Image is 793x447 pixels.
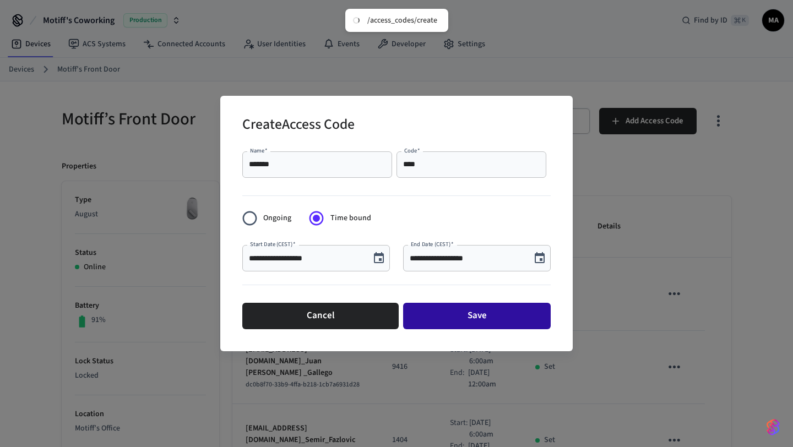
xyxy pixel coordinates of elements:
[411,240,453,248] label: End Date (CEST)
[403,303,551,329] button: Save
[250,240,296,248] label: Start Date (CEST)
[404,146,420,155] label: Code
[330,212,371,224] span: Time bound
[242,303,399,329] button: Cancel
[263,212,291,224] span: Ongoing
[367,15,437,25] div: /access_codes/create
[242,109,355,143] h2: Create Access Code
[529,247,551,269] button: Choose date, selected date is Sep 12, 2025
[767,418,780,436] img: SeamLogoGradient.69752ec5.svg
[250,146,268,155] label: Name
[368,247,390,269] button: Choose date, selected date is Sep 10, 2025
